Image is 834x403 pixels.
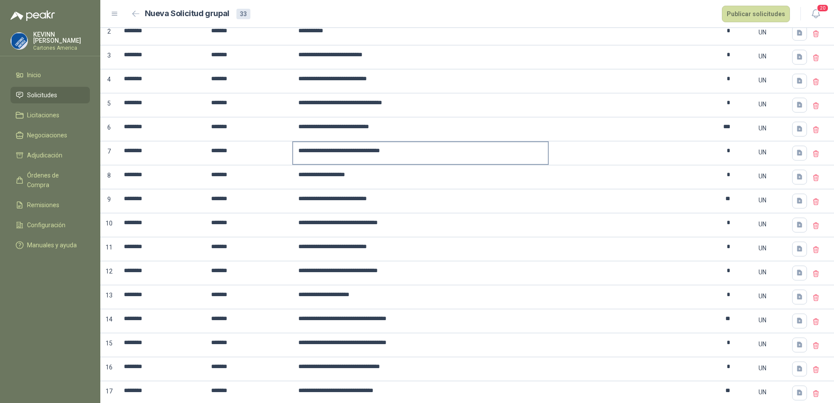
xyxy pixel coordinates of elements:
span: Manuales y ayuda [27,240,77,250]
p: 15 [100,333,118,357]
div: UN [737,142,788,162]
p: 2 [100,21,118,45]
span: Negociaciones [27,130,67,140]
a: Configuración [10,217,90,233]
span: 20 [817,4,829,12]
p: 14 [100,309,118,333]
p: 13 [100,285,118,309]
div: UN [737,382,788,402]
p: Cartones America [33,45,90,51]
p: KEVINN [PERSON_NAME] [33,31,90,44]
p: 4 [100,69,118,93]
div: UN [737,166,788,186]
span: Configuración [27,220,65,230]
p: 7 [100,141,118,165]
p: 11 [100,237,118,261]
span: Inicio [27,70,41,80]
p: 9 [100,189,118,213]
a: Adjudicación [10,147,90,164]
div: UN [737,46,788,66]
div: UN [737,94,788,114]
button: Publicar solicitudes [722,6,790,22]
span: Órdenes de Compra [27,171,82,190]
span: Remisiones [27,200,59,210]
div: UN [737,214,788,234]
span: Licitaciones [27,110,59,120]
div: UN [737,70,788,90]
p: 8 [100,165,118,189]
div: UN [737,286,788,306]
img: Logo peakr [10,10,55,21]
div: UN [737,310,788,330]
span: Adjudicación [27,150,62,160]
a: Negociaciones [10,127,90,143]
p: 5 [100,93,118,117]
div: UN [737,262,788,282]
a: Licitaciones [10,107,90,123]
p: 10 [100,213,118,237]
a: Solicitudes [10,87,90,103]
p: 12 [100,261,118,285]
p: 6 [100,117,118,141]
p: 16 [100,357,118,381]
div: UN [737,118,788,138]
a: Manuales y ayuda [10,237,90,253]
div: UN [737,238,788,258]
div: 33 [236,9,250,19]
div: UN [737,358,788,378]
a: Inicio [10,67,90,83]
h2: Nueva Solicitud grupal [145,7,229,20]
p: 3 [100,45,118,69]
button: 20 [808,6,824,22]
div: UN [737,190,788,210]
img: Company Logo [11,33,27,49]
div: UN [737,22,788,42]
a: Remisiones [10,197,90,213]
div: UN [737,334,788,354]
a: Órdenes de Compra [10,167,90,193]
span: Solicitudes [27,90,57,100]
